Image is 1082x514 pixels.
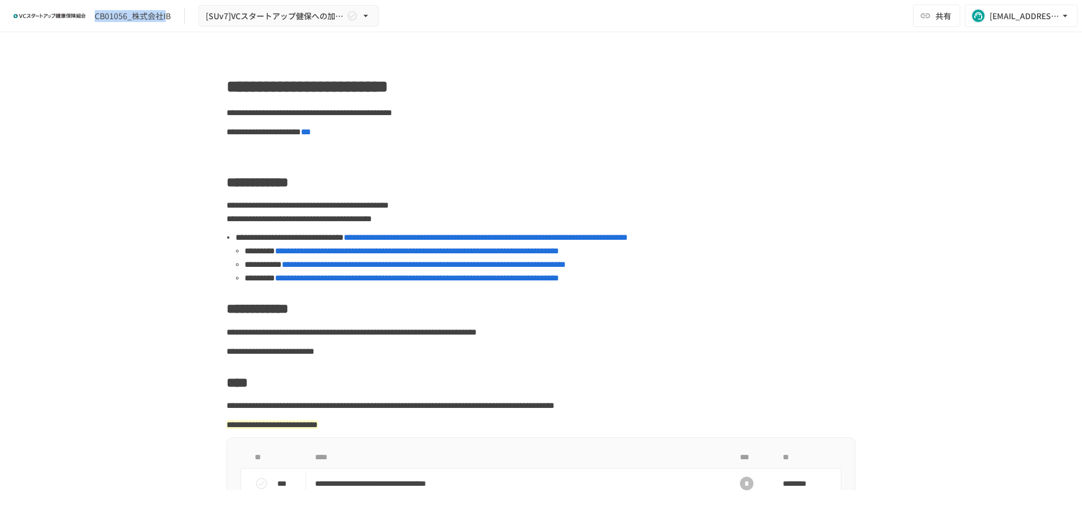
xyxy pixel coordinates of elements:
button: status [250,472,273,495]
img: ZDfHsVrhrXUoWEWGWYf8C4Fv4dEjYTEDCNvmL73B7ox [14,7,86,25]
div: [EMAIL_ADDRESS][DOMAIN_NAME] [990,9,1059,23]
button: [EMAIL_ADDRESS][DOMAIN_NAME] [965,5,1077,27]
span: 共有 [935,10,951,22]
button: [SUv7]VCスタートアップ健保への加入申請手続き [198,5,379,27]
div: CB01056_株式会社IB [95,10,171,22]
span: [SUv7]VCスタートアップ健保への加入申請手続き [206,9,344,23]
button: 共有 [913,5,960,27]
